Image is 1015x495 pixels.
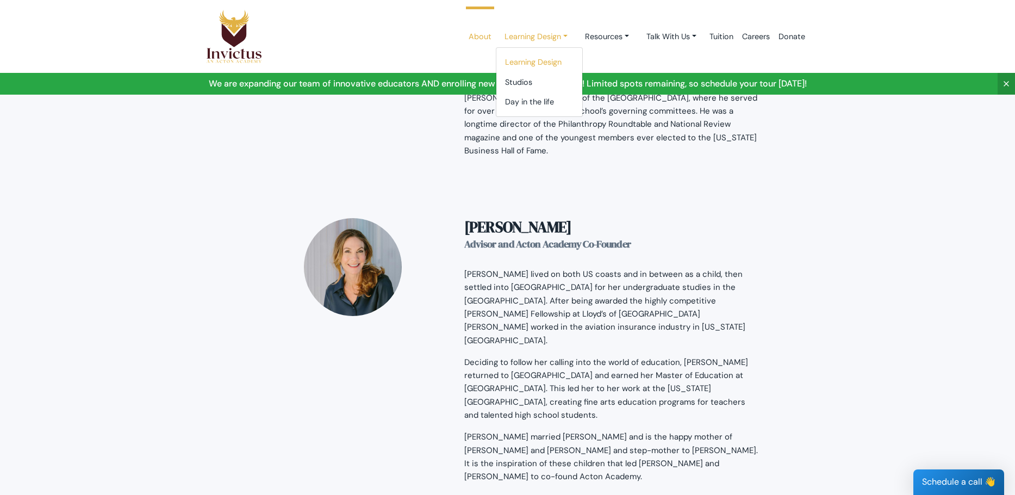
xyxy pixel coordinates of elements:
[496,72,582,92] a: Studios
[738,14,774,60] a: Careers
[464,14,496,60] a: About
[464,218,758,250] h3: [PERSON_NAME]
[705,14,738,60] a: Tuition
[496,27,576,47] a: Learning Design
[496,52,582,72] a: Learning Design
[638,27,705,47] a: Talk With Us
[206,9,263,64] img: Logo
[304,218,402,316] img: laura.jpg
[576,27,638,47] a: Resources
[464,430,758,483] p: [PERSON_NAME] married [PERSON_NAME] and is the happy mother of [PERSON_NAME] and [PERSON_NAME] an...
[464,356,758,422] p: Deciding to follow her calling into the world of education, [PERSON_NAME] returned to [GEOGRAPHIC...
[464,91,758,157] p: [PERSON_NAME] is a graduate of the [GEOGRAPHIC_DATA], where he served for over twenty years on th...
[496,47,583,117] div: Learning Design
[464,268,758,347] p: [PERSON_NAME] lived on both US coasts and in between as a child, then settled into [GEOGRAPHIC_DA...
[774,14,809,60] a: Donate
[913,469,1004,495] div: Schedule a call 👋
[464,238,758,250] div: Advisor and Acton Academy Co-Founder
[496,92,582,112] a: Day in the life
